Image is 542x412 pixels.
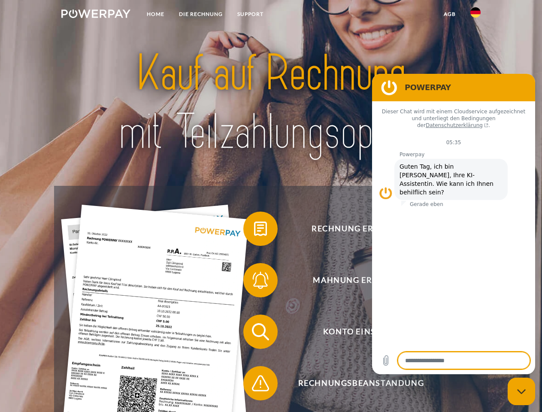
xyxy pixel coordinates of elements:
img: qb_search.svg [250,321,271,342]
span: Konto einsehen [256,315,466,349]
img: qb_warning.svg [250,373,271,394]
button: Rechnungsbeanstandung [243,366,466,400]
span: Mahnung erhalten? [256,263,466,297]
iframe: Messaging-Fenster [372,74,535,374]
a: SUPPORT [230,6,271,22]
button: Konto einsehen [243,315,466,349]
span: Rechnung erhalten? [256,212,466,246]
img: logo-powerpay-white.svg [61,9,130,18]
img: title-powerpay_de.svg [82,41,460,164]
img: qb_bell.svg [250,270,271,291]
iframe: Schaltfläche zum Öffnen des Messaging-Fensters; Konversation läuft [508,378,535,405]
a: agb [436,6,463,22]
button: Rechnung erhalten? [243,212,466,246]
img: de [470,7,481,18]
a: Home [139,6,172,22]
img: qb_bill.svg [250,218,271,239]
a: DIE RECHNUNG [172,6,230,22]
span: Rechnungsbeanstandung [256,366,466,400]
button: Mahnung erhalten? [243,263,466,297]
